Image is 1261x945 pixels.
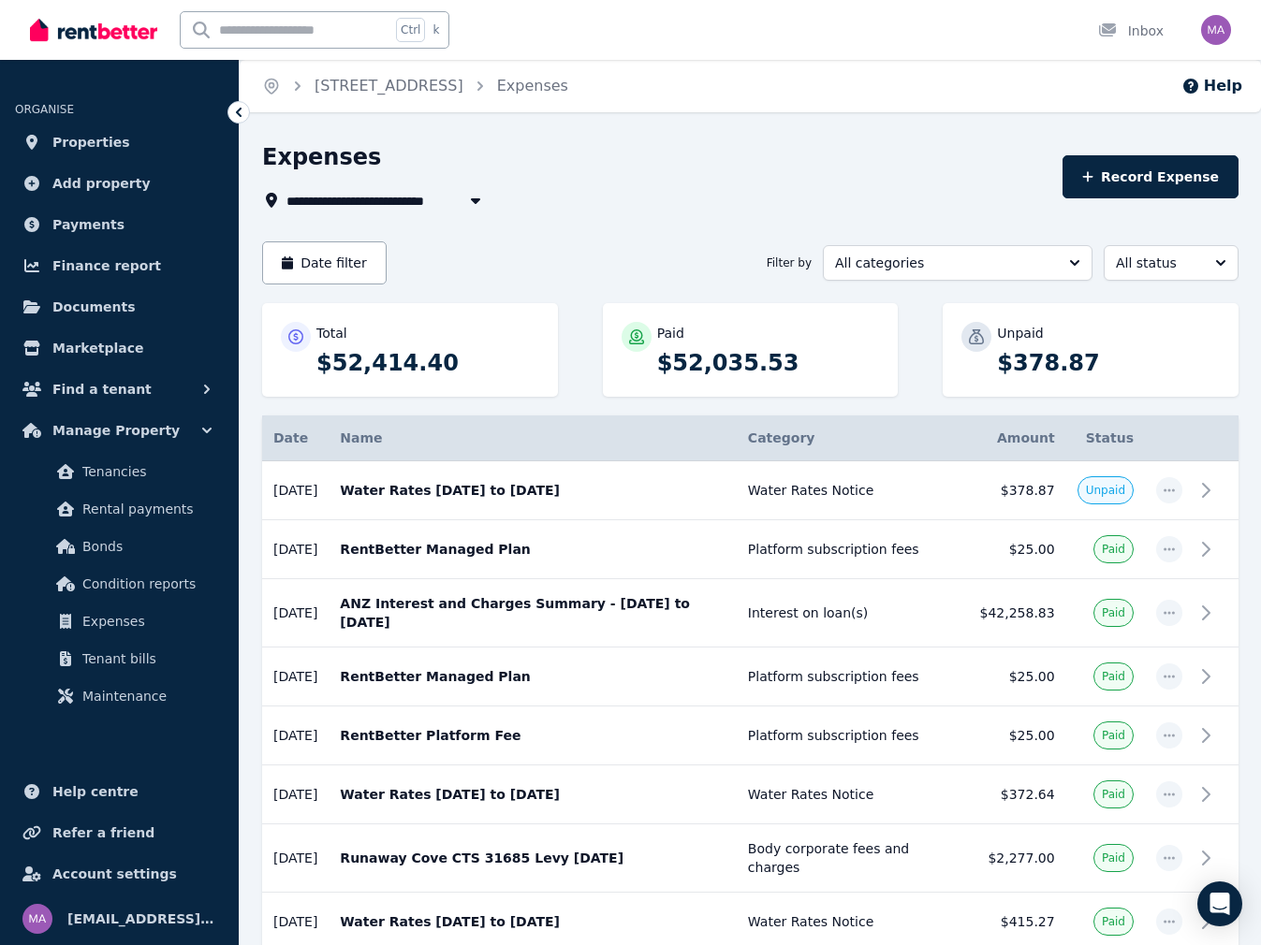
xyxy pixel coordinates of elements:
[22,904,52,934] img: maree.likely@bigpond.com
[315,77,463,94] a: [STREET_ADDRESS]
[767,255,812,270] span: Filter by
[1102,728,1125,743] span: Paid
[1063,155,1239,198] button: Record Expense
[969,706,1066,765] td: $25.00
[1116,254,1200,272] span: All status
[15,329,224,367] a: Marketplace
[1102,542,1125,557] span: Paid
[316,348,539,378] p: $52,414.40
[1102,605,1125,620] span: Paid
[340,667,726,686] p: RentBetter Managed Plan
[15,814,224,851] a: Refer a friend
[1102,914,1125,929] span: Paid
[737,647,969,706] td: Platform subscription fees
[737,461,969,520] td: Water Rates Notice
[396,18,425,42] span: Ctrl
[835,254,1054,272] span: All categories
[240,60,591,112] nav: Breadcrumb
[52,254,161,277] span: Finance report
[1201,15,1231,45] img: maree.likely@bigpond.com
[52,296,136,318] span: Documents
[262,706,329,765] td: [DATE]
[52,337,143,359] span: Marketplace
[262,647,329,706] td: [DATE]
[82,610,209,632] span: Expenses
[997,348,1220,378] p: $378.87
[1066,415,1145,461] th: Status
[15,165,224,202] a: Add property
[30,16,157,44] img: RentBetter
[262,415,329,461] th: Date
[657,324,684,342] p: Paid
[262,241,387,284] button: Date filter
[52,213,125,236] span: Payments
[1102,787,1125,802] span: Paid
[969,461,1066,520] td: $378.87
[969,415,1066,461] th: Amount
[22,490,216,528] a: Rental payments
[340,594,726,632] p: ANZ Interest and Charges Summary - [DATE] to [DATE]
[82,647,209,670] span: Tenant bills
[15,773,224,810] a: Help centre
[82,573,209,595] span: Condition reports
[262,765,329,824] td: [DATE]
[22,453,216,490] a: Tenancies
[15,103,74,116] span: ORGANISE
[52,131,130,153] span: Properties
[52,821,154,844] span: Refer a friend
[22,528,216,565] a: Bonds
[1104,245,1239,281] button: All status
[737,415,969,461] th: Category
[15,206,224,243] a: Payments
[1102,669,1125,684] span: Paid
[82,535,209,558] span: Bonds
[1098,22,1164,40] div: Inbox
[737,824,969,893] td: Body corporate fees and charges
[316,324,347,342] p: Total
[22,603,216,640] a: Expenses
[969,520,1066,579] td: $25.00
[329,415,737,461] th: Name
[67,908,216,930] span: [EMAIL_ADDRESS][DOMAIN_NAME]
[657,348,880,378] p: $52,035.53
[15,124,224,161] a: Properties
[969,579,1066,647] td: $42,258.83
[1086,483,1125,498] span: Unpaid
[262,579,329,647] td: [DATE]
[997,324,1043,342] p: Unpaid
[262,520,329,579] td: [DATE]
[497,77,568,94] a: Expenses
[969,647,1066,706] td: $25.00
[433,22,439,37] span: k
[262,461,329,520] td: [DATE]
[737,520,969,579] td: Platform subscription fees
[340,481,726,500] p: Water Rates [DATE] to [DATE]
[82,460,209,483] span: Tenancies
[340,849,726,867] p: Runaway Cove CTS 31685 Levy [DATE]
[52,780,139,803] span: Help centre
[737,765,969,824] td: Water Rates Notice
[340,912,726,931] p: Water Rates [DATE] to [DATE]
[340,785,726,804] p: Water Rates [DATE] to [DATE]
[969,765,1066,824] td: $372.64
[52,419,180,442] span: Manage Property
[737,579,969,647] td: Interest on loan(s)
[1102,850,1125,865] span: Paid
[1181,75,1242,97] button: Help
[737,706,969,765] td: Platform subscription fees
[340,726,726,745] p: RentBetter Platform Fee
[22,640,216,677] a: Tenant bills
[823,245,1092,281] button: All categories
[82,498,209,520] span: Rental payments
[52,172,151,195] span: Add property
[15,855,224,893] a: Account settings
[262,824,329,893] td: [DATE]
[52,378,152,400] span: Find a tenant
[15,247,224,284] a: Finance report
[22,677,216,715] a: Maintenance
[15,412,224,449] button: Manage Property
[82,685,209,707] span: Maintenance
[15,288,224,326] a: Documents
[262,142,381,172] h1: Expenses
[969,824,1066,893] td: $2,277.00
